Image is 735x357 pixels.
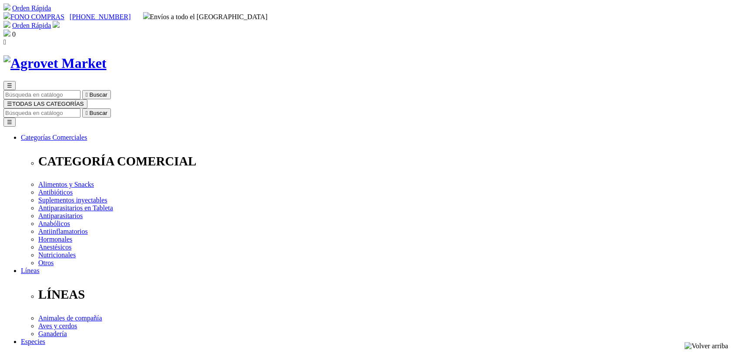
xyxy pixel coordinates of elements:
[38,251,76,259] a: Nutricionales
[82,90,111,99] button:  Buscar
[53,22,60,29] a: Acceda a su cuenta de cliente
[38,228,88,235] a: Antiinflamatorios
[38,243,71,251] a: Anestésicos
[12,30,16,38] span: 0
[7,101,12,107] span: ☰
[3,90,80,99] input: Buscar
[38,181,94,188] a: Alimentos y Snacks
[12,22,51,29] a: Orden Rápida
[685,342,728,350] img: Volver arriba
[90,91,107,98] span: Buscar
[3,38,6,46] i: 
[3,21,10,28] img: shopping-cart.svg
[3,13,64,20] a: FONO COMPRAS
[3,12,10,19] img: phone.svg
[38,220,70,227] a: Anabólicos
[38,314,102,322] a: Animales de compañía
[38,189,73,196] a: Antibióticos
[3,55,107,71] img: Agrovet Market
[3,99,87,108] button: ☰TODAS LAS CATEGORÍAS
[12,4,51,12] a: Orden Rápida
[143,13,268,20] span: Envíos a todo el [GEOGRAPHIC_DATA]
[21,267,40,274] a: Líneas
[90,110,107,116] span: Buscar
[38,259,54,266] a: Otros
[38,322,77,330] a: Aves y cerdos
[3,3,10,10] img: shopping-cart.svg
[38,212,83,219] a: Antiparasitarios
[38,204,113,212] a: Antiparasitarios en Tableta
[3,30,10,37] img: shopping-bag.svg
[3,118,16,127] button: ☰
[21,338,45,345] a: Especies
[21,134,87,141] a: Categorías Comerciales
[53,21,60,28] img: user.svg
[38,330,67,337] a: Ganadería
[7,82,12,89] span: ☰
[82,108,111,118] button:  Buscar
[38,287,732,302] p: LÍNEAS
[38,236,72,243] a: Hormonales
[3,81,16,90] button: ☰
[38,196,107,204] a: Suplementos inyectables
[38,154,732,168] p: CATEGORÍA COMERCIAL
[143,12,150,19] img: delivery-truck.svg
[86,91,88,98] i: 
[70,13,130,20] a: [PHONE_NUMBER]
[86,110,88,116] i: 
[3,108,80,118] input: Buscar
